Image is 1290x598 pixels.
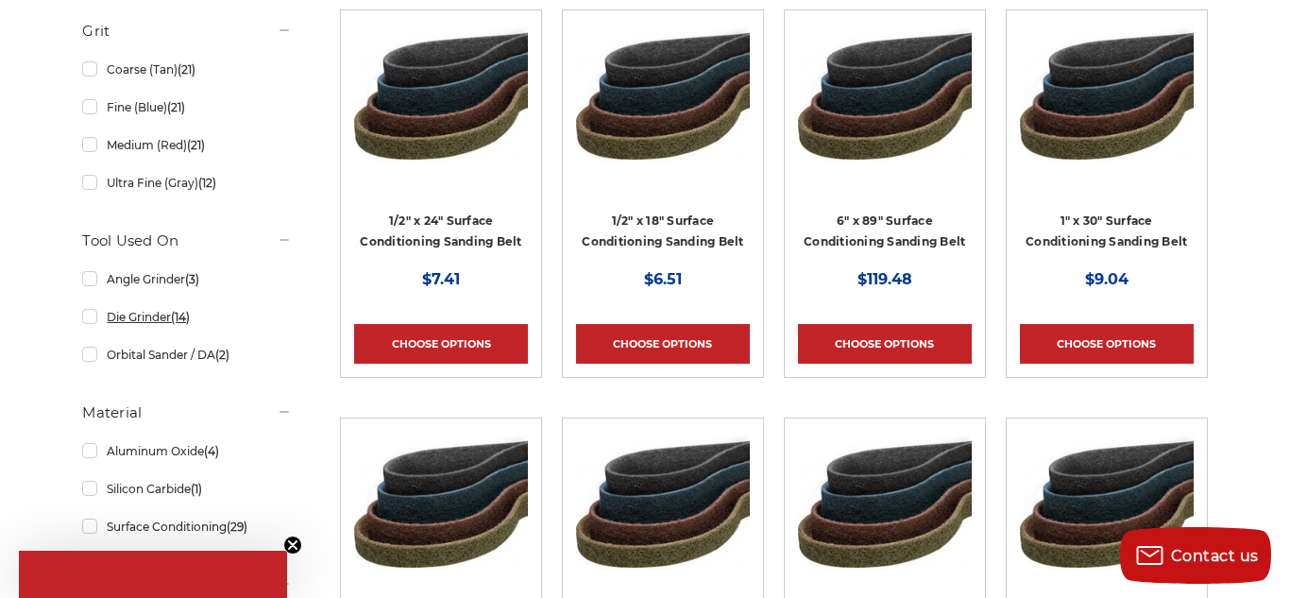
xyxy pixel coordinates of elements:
[354,24,528,252] a: Surface Conditioning Sanding Belts
[185,272,199,286] span: (3)
[215,348,229,362] span: (2)
[644,270,682,288] span: $6.51
[82,435,291,468] a: Aluminum Oxide
[82,300,291,333] a: Die Grinder
[283,536,302,555] button: Close teaser
[19,551,287,598] div: Close teaser
[191,482,202,496] span: (1)
[1020,432,1194,583] img: 4"x36" Surface Conditioning Sanding Belts
[1171,547,1259,565] span: Contact us
[576,24,750,252] a: Surface Conditioning Sanding Belts
[82,338,291,371] a: Orbital Sander / DA
[798,324,972,364] a: Choose Options
[227,520,247,534] span: (29)
[82,510,291,543] a: Surface Conditioning
[798,432,972,583] img: 2"x42" Surface Conditioning Sanding Belts
[82,91,291,124] a: Fine (Blue)
[798,24,972,252] a: 6"x89" Surface Conditioning Sanding Belts
[178,62,195,77] span: (21)
[1085,270,1129,288] span: $9.04
[576,432,750,583] img: 2"x48" Surface Conditioning Sanding Belts
[798,24,972,175] img: 6"x89" Surface Conditioning Sanding Belts
[422,270,460,288] span: $7.41
[1120,527,1271,584] button: Contact us
[82,166,291,199] a: Ultra Fine (Gray)
[82,263,291,296] a: Angle Grinder
[576,24,750,175] img: Surface Conditioning Sanding Belts
[82,402,291,424] h5: Material
[198,176,216,190] span: (12)
[354,432,528,583] img: 1"x42" Surface Conditioning Sanding Belts
[204,444,219,458] span: (4)
[82,128,291,162] a: Medium (Red)
[576,324,750,364] a: Choose Options
[82,230,291,252] h5: Tool Used On
[187,138,205,152] span: (21)
[82,53,291,86] a: Coarse (Tan)
[171,310,190,324] span: (14)
[354,24,528,175] img: Surface Conditioning Sanding Belts
[1020,24,1194,175] img: 1"x30" Surface Conditioning Sanding Belts
[82,20,291,43] h5: Grit
[857,270,912,288] span: $119.48
[1020,324,1194,364] a: Choose Options
[1020,24,1194,252] a: 1"x30" Surface Conditioning Sanding Belts
[354,324,528,364] a: Choose Options
[167,100,185,114] span: (21)
[82,472,291,505] a: Silicon Carbide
